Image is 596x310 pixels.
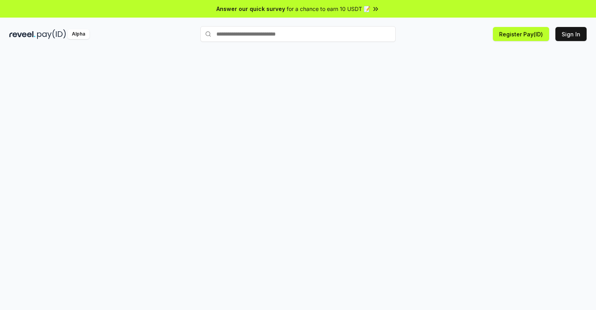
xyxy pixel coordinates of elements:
[9,29,36,39] img: reveel_dark
[493,27,549,41] button: Register Pay(ID)
[216,5,285,13] span: Answer our quick survey
[287,5,370,13] span: for a chance to earn 10 USDT 📝
[68,29,89,39] div: Alpha
[37,29,66,39] img: pay_id
[555,27,587,41] button: Sign In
